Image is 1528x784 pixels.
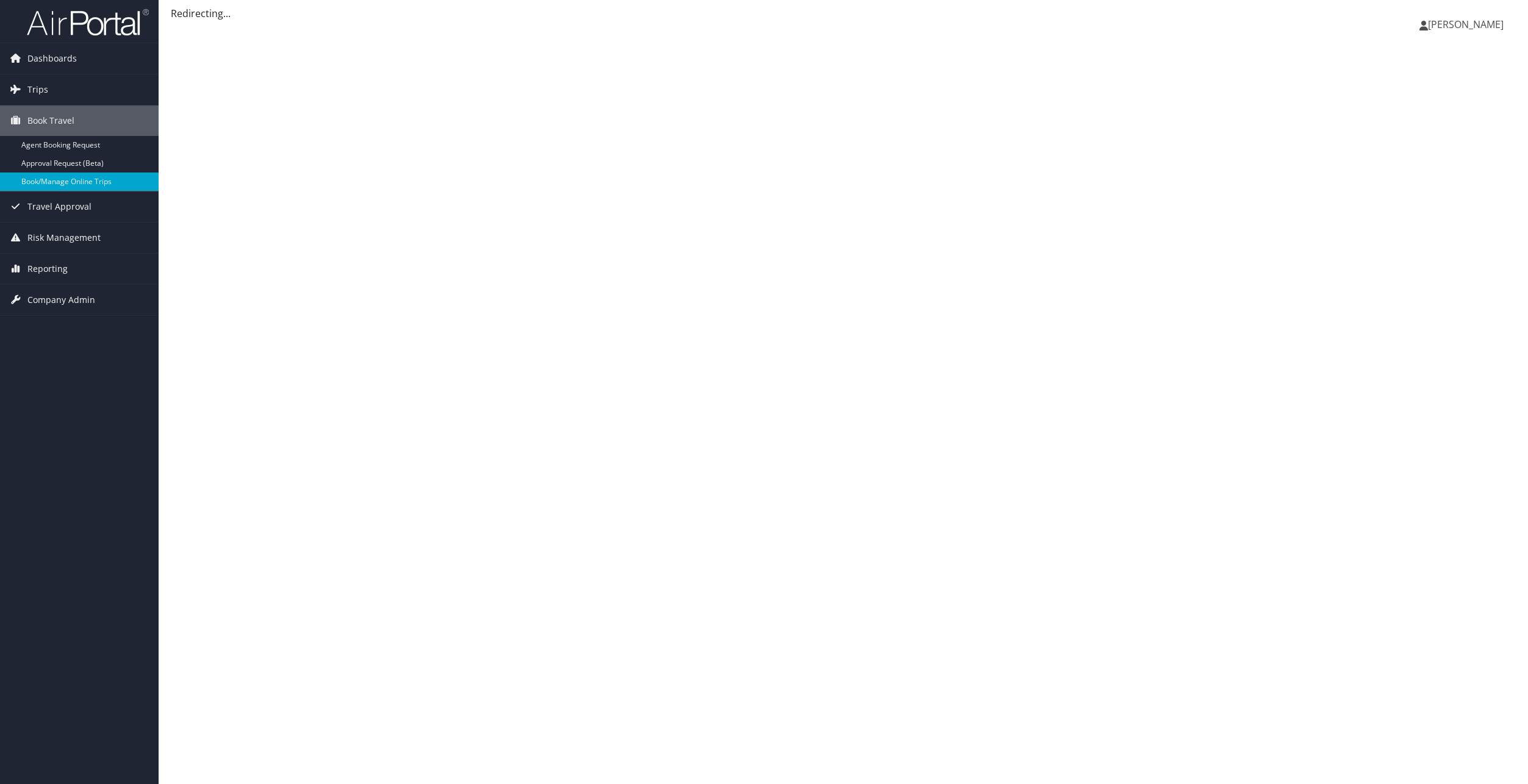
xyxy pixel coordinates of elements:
span: Travel Approval [27,191,91,222]
span: Trips [27,74,48,105]
span: Company Admin [27,285,95,315]
span: Risk Management [27,223,101,253]
img: airportal-logo.png [27,8,149,37]
span: Book Travel [27,105,74,136]
a: [PERSON_NAME] [1419,6,1516,43]
div: Redirecting... [171,6,1516,21]
span: Reporting [27,254,68,284]
span: Dashboards [27,43,77,74]
span: [PERSON_NAME] [1428,18,1504,31]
